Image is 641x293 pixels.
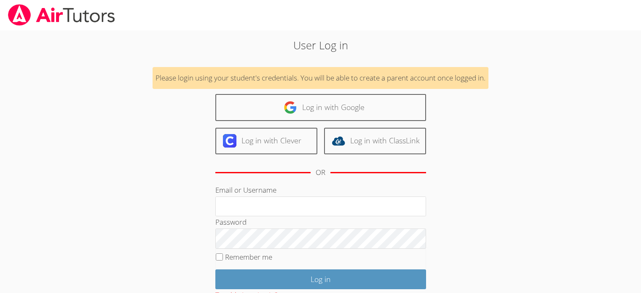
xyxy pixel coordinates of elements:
[324,128,426,154] a: Log in with ClassLink
[215,128,317,154] a: Log in with Clever
[215,94,426,121] a: Log in with Google
[215,217,247,227] label: Password
[332,134,345,148] img: classlink-logo-d6bb404cc1216ec64c9a2012d9dc4662098be43eaf13dc465df04b49fa7ab582.svg
[225,252,272,262] label: Remember me
[223,134,236,148] img: clever-logo-6eab21bc6e7a338710f1a6ff85c0baf02591cd810cc4098c63d3a4b26e2feb20.svg
[316,167,325,179] div: OR
[7,4,116,26] img: airtutors_banner-c4298cdbf04f3fff15de1276eac7730deb9818008684d7c2e4769d2f7ddbe033.png
[284,101,297,114] img: google-logo-50288ca7cdecda66e5e0955fdab243c47b7ad437acaf1139b6f446037453330a.svg
[215,185,276,195] label: Email or Username
[148,37,493,53] h2: User Log in
[215,269,426,289] input: Log in
[153,67,488,89] div: Please login using your student's credentials. You will be able to create a parent account once l...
